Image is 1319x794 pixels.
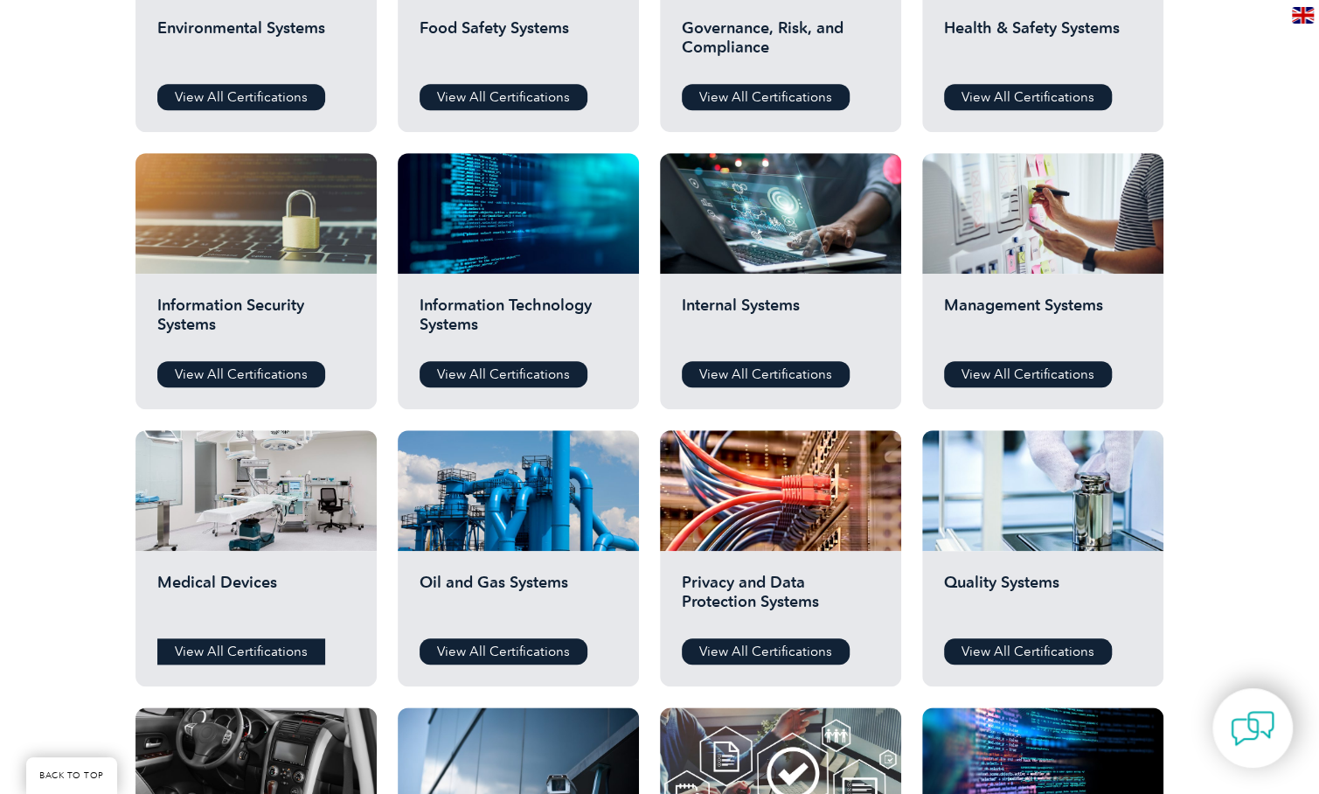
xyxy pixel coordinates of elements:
[944,573,1142,625] h2: Quality Systems
[420,573,617,625] h2: Oil and Gas Systems
[420,638,587,665] a: View All Certifications
[157,18,355,71] h2: Environmental Systems
[420,296,617,348] h2: Information Technology Systems
[682,296,879,348] h2: Internal Systems
[682,573,879,625] h2: Privacy and Data Protection Systems
[157,573,355,625] h2: Medical Devices
[420,361,587,387] a: View All Certifications
[944,361,1112,387] a: View All Certifications
[682,18,879,71] h2: Governance, Risk, and Compliance
[157,296,355,348] h2: Information Security Systems
[944,18,1142,71] h2: Health & Safety Systems
[157,84,325,110] a: View All Certifications
[1231,707,1274,750] img: contact-chat.png
[420,84,587,110] a: View All Certifications
[944,638,1112,665] a: View All Certifications
[1292,7,1314,24] img: en
[157,361,325,387] a: View All Certifications
[26,757,117,794] a: BACK TO TOP
[682,84,850,110] a: View All Certifications
[682,361,850,387] a: View All Certifications
[420,18,617,71] h2: Food Safety Systems
[944,296,1142,348] h2: Management Systems
[944,84,1112,110] a: View All Certifications
[157,638,325,665] a: View All Certifications
[682,638,850,665] a: View All Certifications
